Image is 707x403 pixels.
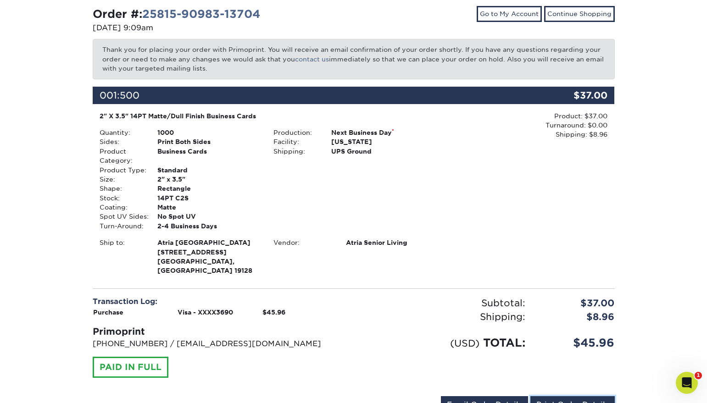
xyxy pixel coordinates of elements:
a: contact us [295,55,329,63]
p: [PHONE_NUMBER] / [EMAIL_ADDRESS][DOMAIN_NAME] [93,338,347,349]
div: Standard [150,166,267,175]
div: UPS Ground [324,147,440,156]
div: Facility: [267,137,324,146]
div: Size: [93,175,150,184]
div: Rectangle [150,184,267,193]
small: (USD) [450,337,479,349]
div: 2" X 3.5" 14PT Matte/Dull Finish Business Cards [100,111,434,121]
div: Coating: [93,203,150,212]
div: Shipping: [267,147,324,156]
span: 500 [120,90,139,101]
div: $45.96 [532,335,622,351]
div: $8.96 [532,310,622,324]
div: Shape: [93,184,150,193]
div: Business Cards [150,147,267,166]
div: Primoprint [93,325,347,338]
strong: Purchase [93,309,123,316]
div: PAID IN FULL [93,357,168,378]
div: 2-4 Business Days [150,221,267,231]
div: Shipping: [354,310,532,324]
div: Product: $37.00 Turnaround: $0.00 Shipping: $8.96 [440,111,607,139]
div: No Spot UV [150,212,267,221]
div: Matte [150,203,267,212]
div: Production: [267,128,324,137]
strong: Visa - XXXX3690 [178,309,233,316]
div: Next Business Day [324,128,440,137]
strong: Order #: [93,7,260,21]
div: Subtotal: [354,296,532,310]
span: 1 [695,372,702,379]
strong: [GEOGRAPHIC_DATA], [GEOGRAPHIC_DATA] 19128 [157,238,260,274]
div: 1000 [150,128,267,137]
a: 25815-90983-13704 [142,7,260,21]
strong: $45.96 [262,309,285,316]
div: Quantity: [93,128,150,137]
div: 2" x 3.5" [150,175,267,184]
div: $37.00 [528,87,615,104]
a: Go to My Account [477,6,542,22]
span: TOTAL: [483,336,525,349]
div: Vendor: [267,238,339,247]
div: Print Both Sides [150,137,267,146]
span: [STREET_ADDRESS] [157,248,260,257]
div: 001: [93,87,528,104]
span: Atria [GEOGRAPHIC_DATA] [157,238,260,247]
div: 14PT C2S [150,193,267,203]
p: [DATE] 9:09am [93,22,347,33]
div: $37.00 [532,296,622,310]
div: Sides: [93,137,150,146]
div: Ship to: [93,238,150,276]
a: Continue Shopping [544,6,615,22]
div: Product Type: [93,166,150,175]
div: Stock: [93,193,150,203]
div: Product Category: [93,147,150,166]
div: [US_STATE] [324,137,440,146]
iframe: Google Customer Reviews [2,375,78,400]
div: Transaction Log: [93,296,347,307]
div: Turn-Around: [93,221,150,231]
div: Spot UV Sides: [93,212,150,221]
div: Atria Senior Living [339,238,440,247]
p: Thank you for placing your order with Primoprint. You will receive an email confirmation of your ... [93,39,615,79]
iframe: Intercom live chat [676,372,698,394]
